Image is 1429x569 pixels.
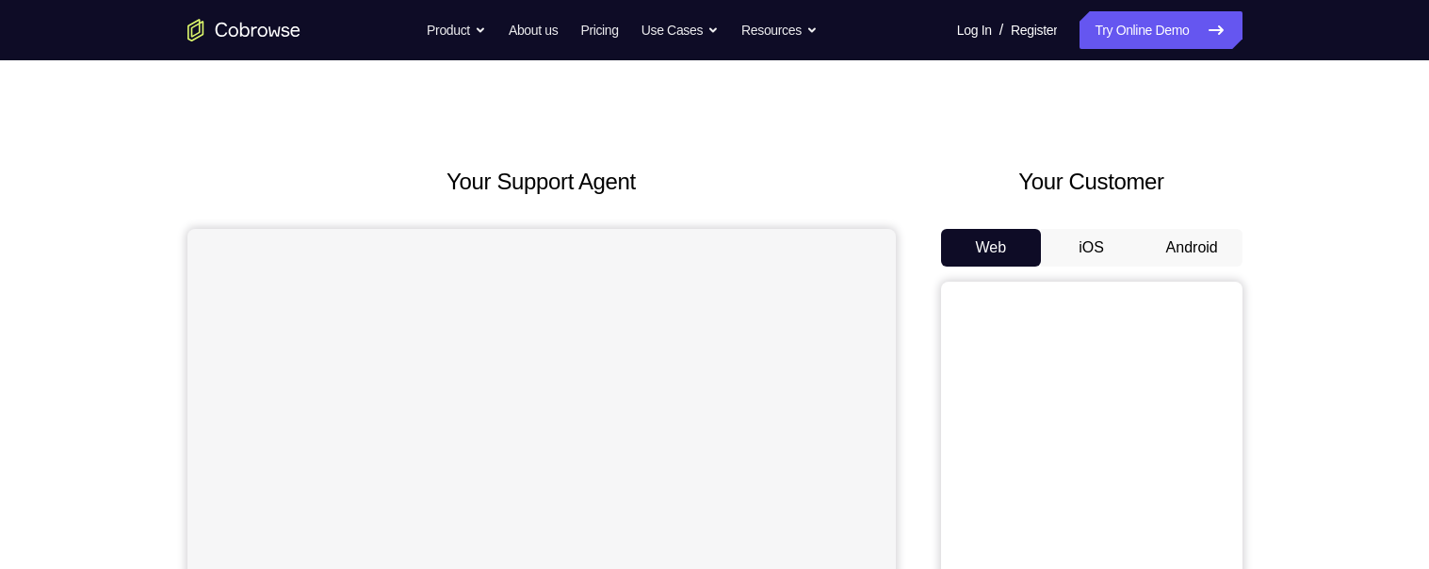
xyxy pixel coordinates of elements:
h2: Your Support Agent [187,165,896,199]
button: iOS [1041,229,1142,267]
a: Go to the home page [187,19,300,41]
a: Try Online Demo [1080,11,1242,49]
a: About us [509,11,558,49]
button: Use Cases [641,11,719,49]
button: Android [1142,229,1242,267]
span: / [999,19,1003,41]
h2: Your Customer [941,165,1242,199]
button: Web [941,229,1042,267]
a: Pricing [580,11,618,49]
a: Log In [957,11,992,49]
button: Product [427,11,486,49]
button: Resources [741,11,818,49]
a: Register [1011,11,1057,49]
